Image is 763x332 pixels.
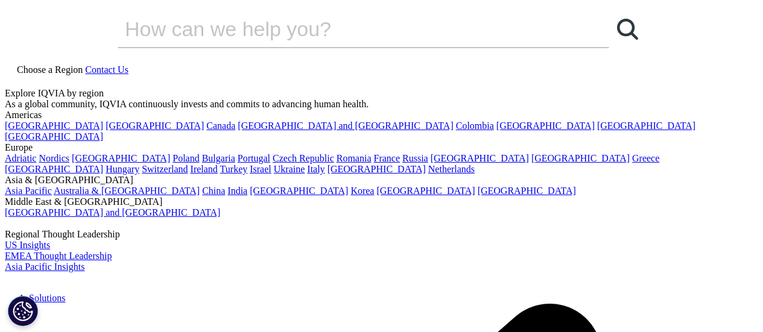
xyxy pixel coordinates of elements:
a: Nordics [39,153,69,163]
a: Israel [250,164,271,174]
div: Middle East & [GEOGRAPHIC_DATA] [5,196,758,207]
a: [GEOGRAPHIC_DATA] and [GEOGRAPHIC_DATA] [238,121,453,131]
div: Europe [5,142,758,153]
a: [GEOGRAPHIC_DATA] [250,186,348,196]
a: [GEOGRAPHIC_DATA] [597,121,695,131]
a: [GEOGRAPHIC_DATA] [72,153,170,163]
input: Search [118,11,575,47]
a: Hungary [106,164,139,174]
div: Regional Thought Leadership [5,229,758,240]
a: [GEOGRAPHIC_DATA] [5,121,103,131]
a: [GEOGRAPHIC_DATA] [106,121,204,131]
a: Greece [632,153,659,163]
a: Switzerland [142,164,188,174]
div: Americas [5,110,758,121]
a: Ireland [191,164,218,174]
a: [GEOGRAPHIC_DATA] [478,186,576,196]
div: Explore IQVIA by region [5,88,758,99]
a: Asia Pacific Insights [5,262,84,272]
a: India [227,186,247,196]
a: Czech Republic [273,153,334,163]
a: [GEOGRAPHIC_DATA] [328,164,426,174]
button: Cookies Settings [8,296,38,326]
a: Turkey [220,164,248,174]
a: Contact Us [85,64,128,75]
a: Portugal [238,153,270,163]
a: Adriatic [5,153,36,163]
a: France [374,153,400,163]
svg: Search [617,19,638,40]
a: [GEOGRAPHIC_DATA] [496,121,595,131]
a: [GEOGRAPHIC_DATA] [431,153,529,163]
a: Ukraine [274,164,305,174]
a: China [202,186,225,196]
div: As a global community, IQVIA continuously invests and commits to advancing human health. [5,99,758,110]
a: [GEOGRAPHIC_DATA] [376,186,475,196]
span: Choose a Region [17,64,83,75]
a: Search [609,11,645,47]
a: Romania [337,153,372,163]
a: Australia & [GEOGRAPHIC_DATA] [54,186,200,196]
a: Poland [173,153,199,163]
a: Canada [206,121,235,131]
a: Bulgaria [202,153,235,163]
a: Solutions [29,293,65,303]
a: [GEOGRAPHIC_DATA] [5,164,103,174]
a: [GEOGRAPHIC_DATA] [5,131,103,142]
a: Asia Pacific [5,186,52,196]
div: Asia & [GEOGRAPHIC_DATA] [5,175,758,186]
a: EMEA Thought Leadership [5,251,112,261]
a: Colombia [456,121,494,131]
a: [GEOGRAPHIC_DATA] [531,153,630,163]
a: [GEOGRAPHIC_DATA] and [GEOGRAPHIC_DATA] [5,207,220,218]
a: Netherlands [428,164,475,174]
a: US Insights [5,240,50,250]
a: Russia [402,153,428,163]
a: Korea [350,186,374,196]
a: Italy [307,164,325,174]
